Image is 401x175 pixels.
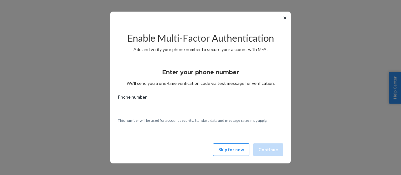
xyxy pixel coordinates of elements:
div: We’ll send you a one-time verification code via text message for verification. [118,63,283,86]
h3: Enter your phone number [162,68,239,76]
h2: Enable Multi-Factor Authentication [118,33,283,43]
p: Add and verify your phone number to secure your account with MFA. [118,46,283,53]
span: Phone number [118,94,147,103]
p: This number will be used for account security. Standard data and message rates may apply. [118,118,283,123]
button: ✕ [282,14,288,22]
button: Continue [253,143,283,156]
button: Skip for now [213,143,249,156]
